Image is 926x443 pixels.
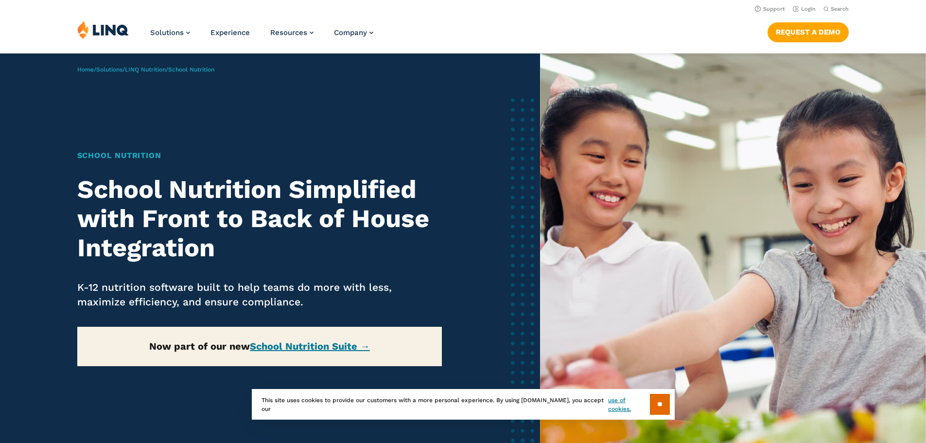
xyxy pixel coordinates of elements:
span: Solutions [150,28,184,37]
a: LINQ Nutrition [125,66,166,73]
span: Resources [270,28,307,37]
nav: Primary Navigation [150,20,373,53]
a: Request a Demo [768,22,849,42]
span: / / / [77,66,214,73]
p: K-12 nutrition software built to help teams do more with less, maximize efficiency, and ensure co... [77,280,442,309]
a: Login [793,6,816,12]
a: Support [755,6,785,12]
nav: Button Navigation [768,20,849,42]
button: Open Search Bar [823,5,849,13]
span: Company [334,28,367,37]
a: use of cookies. [608,396,649,413]
span: School Nutrition [168,66,214,73]
strong: Now part of our new [149,340,370,352]
a: Company [334,28,373,37]
h2: School Nutrition Simplified with Front to Back of House Integration [77,175,442,262]
a: School Nutrition Suite → [250,340,370,352]
h1: School Nutrition [77,150,442,161]
a: Solutions [150,28,190,37]
a: Home [77,66,94,73]
span: Search [831,6,849,12]
img: LINQ | K‑12 Software [77,20,129,39]
a: Experience [210,28,250,37]
a: Solutions [96,66,122,73]
div: This site uses cookies to provide our customers with a more personal experience. By using [DOMAIN... [252,389,675,420]
a: Resources [270,28,314,37]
